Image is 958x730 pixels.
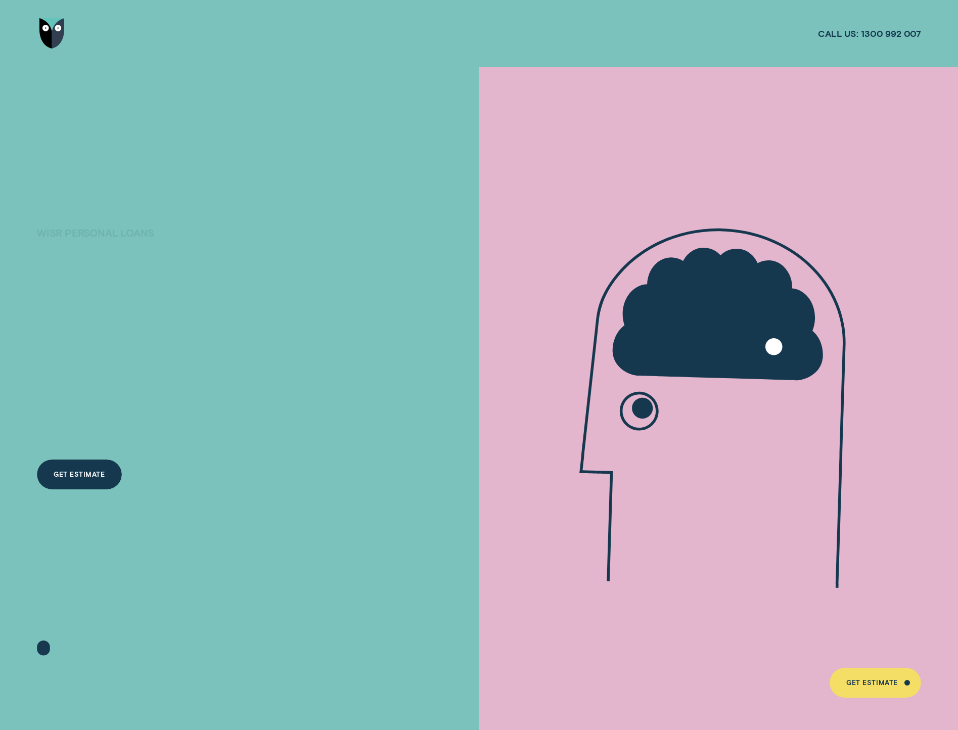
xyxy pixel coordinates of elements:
a: Call us:1300 992 007 [818,28,921,39]
span: 1300 992 007 [861,28,921,39]
h1: Wisr Personal Loans [37,227,328,258]
h4: A LOAN THAT PUTS YOU IN CONTROL [37,238,328,379]
span: Call us: [818,28,858,39]
img: Wisr [39,18,65,49]
a: Get Estimate [830,668,921,698]
a: Get Estimate [37,460,122,490]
